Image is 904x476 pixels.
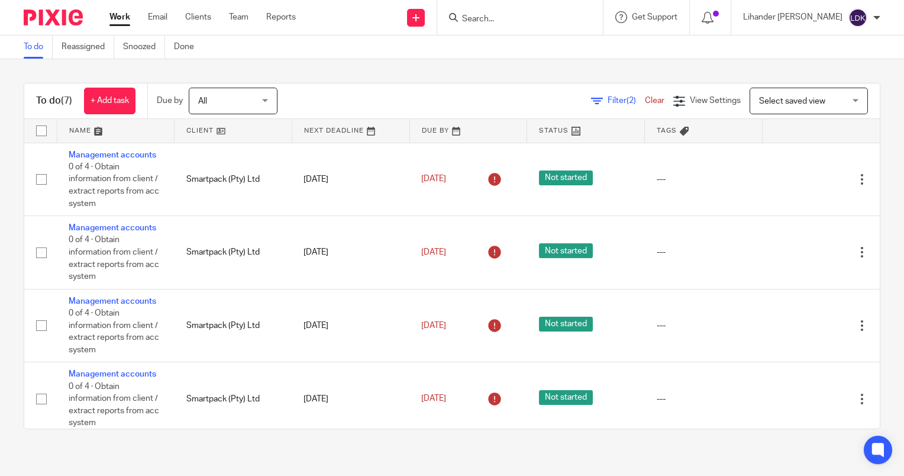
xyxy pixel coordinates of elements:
a: Snoozed [123,36,165,59]
span: Filter [608,97,645,105]
span: Not started [539,317,593,332]
div: --- [657,320,751,332]
h1: To do [36,95,72,107]
span: 0 of 4 · Obtain information from client / extract reports from acc system [69,309,159,354]
a: Done [174,36,203,59]
a: Reports [266,11,296,23]
span: Not started [539,390,593,405]
span: 0 of 4 · Obtain information from client / extract reports from acc system [69,163,159,208]
a: + Add task [84,88,135,114]
p: Due by [157,95,183,107]
td: [DATE] [292,362,409,436]
span: (7) [61,96,72,105]
span: View Settings [690,97,741,105]
td: [DATE] [292,216,409,290]
a: Team [229,11,248,23]
a: Management accounts [69,224,156,232]
span: All [198,97,207,105]
div: --- [657,393,751,405]
a: Management accounts [69,297,156,305]
td: Smartpack (Pty) Ltd [175,289,292,362]
div: --- [657,173,751,185]
img: Pixie [24,9,83,25]
span: Get Support [632,13,677,21]
td: [DATE] [292,289,409,362]
span: [DATE] [421,175,446,184]
td: [DATE] [292,143,409,216]
input: Search [461,14,567,25]
span: Not started [539,171,593,185]
p: Lihander [PERSON_NAME] [743,11,842,23]
td: Smartpack (Pty) Ltd [175,143,292,216]
a: Reassigned [62,36,114,59]
a: To do [24,36,53,59]
span: [DATE] [421,248,446,256]
span: Not started [539,243,593,258]
span: [DATE] [421,321,446,330]
td: Smartpack (Pty) Ltd [175,216,292,290]
div: --- [657,246,751,258]
span: [DATE] [421,395,446,403]
span: 0 of 4 · Obtain information from client / extract reports from acc system [69,382,159,427]
a: Email [148,11,167,23]
a: Management accounts [69,151,156,159]
a: Management accounts [69,370,156,378]
span: (2) [627,97,636,105]
a: Work [109,11,130,23]
img: svg%3E [848,8,867,27]
span: 0 of 4 · Obtain information from client / extract reports from acc system [69,236,159,281]
a: Clients [185,11,211,23]
span: Tags [657,127,677,134]
a: Clear [645,97,664,105]
td: Smartpack (Pty) Ltd [175,362,292,436]
span: Select saved view [759,97,825,105]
